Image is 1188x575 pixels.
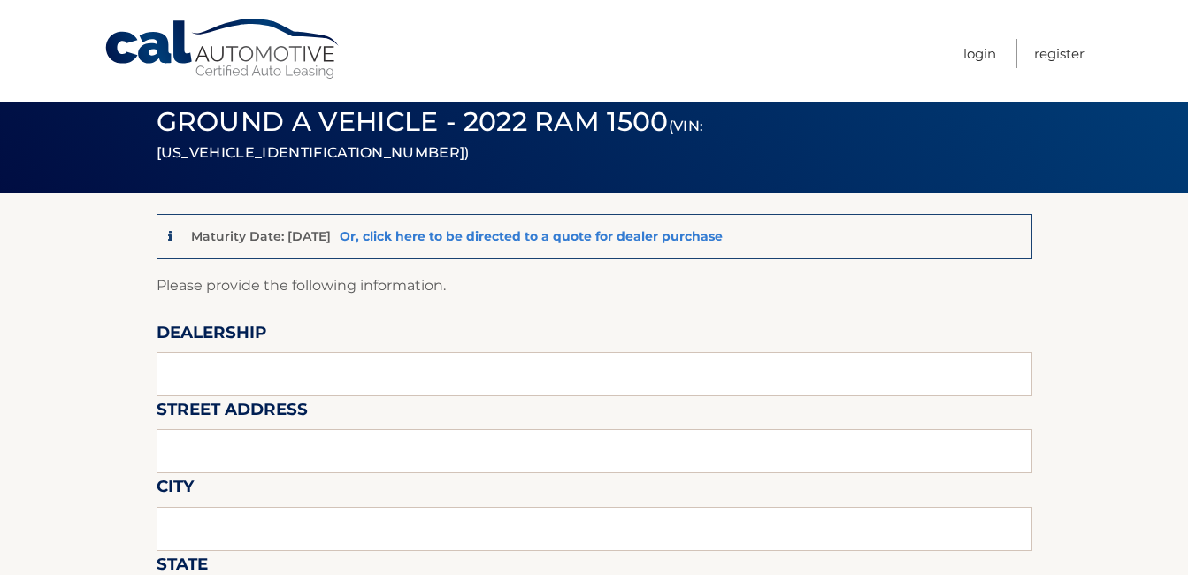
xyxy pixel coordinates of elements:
[157,273,1032,298] p: Please provide the following information.
[340,228,723,244] a: Or, click here to be directed to a quote for dealer purchase
[157,396,308,429] label: Street Address
[191,228,331,244] p: Maturity Date: [DATE]
[157,105,704,165] span: Ground a Vehicle - 2022 Ram 1500
[103,18,342,80] a: Cal Automotive
[157,473,194,506] label: City
[1034,39,1085,68] a: Register
[963,39,996,68] a: Login
[157,319,266,352] label: Dealership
